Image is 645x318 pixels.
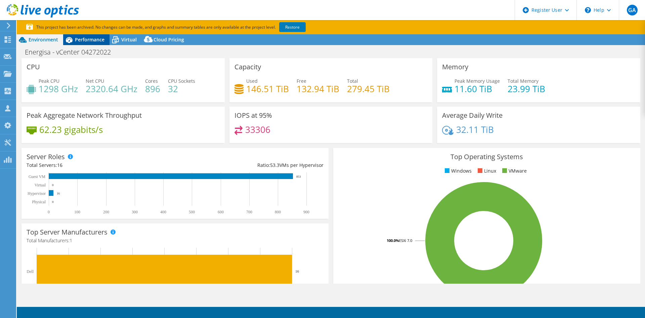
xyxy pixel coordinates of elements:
[29,174,45,179] text: Guest VM
[27,228,107,236] h3: Top Server Manufacturers
[338,153,635,161] h3: Top Operating Systems
[442,63,468,71] h3: Memory
[27,237,324,244] h4: Total Manufacturers:
[168,85,195,93] h4: 32
[399,238,412,243] tspan: ESXi 7.0
[347,85,390,93] h4: 279.45 TiB
[508,78,539,84] span: Total Memory
[39,78,59,84] span: Peak CPU
[103,210,109,214] text: 200
[245,126,270,133] h4: 33306
[455,85,500,93] h4: 11.60 TiB
[296,175,301,178] text: 853
[246,85,289,93] h4: 146.51 TiB
[175,162,324,169] div: Ratio: VMs per Hypervisor
[29,36,58,43] span: Environment
[132,210,138,214] text: 300
[154,36,184,43] span: Cloud Pricing
[27,153,65,161] h3: Server Roles
[168,78,195,84] span: CPU Sockets
[160,210,166,214] text: 400
[39,85,78,93] h4: 1298 GHz
[27,63,40,71] h3: CPU
[35,183,46,187] text: Virtual
[48,210,50,214] text: 0
[57,162,62,168] span: 16
[275,210,281,214] text: 800
[234,63,261,71] h3: Capacity
[295,269,299,273] text: 16
[57,192,60,195] text: 16
[145,78,158,84] span: Cores
[246,210,252,214] text: 700
[218,210,224,214] text: 600
[234,112,272,119] h3: IOPS at 95%
[75,36,104,43] span: Performance
[387,238,399,243] tspan: 100.0%
[32,200,46,204] text: Physical
[508,85,545,93] h4: 23.99 TiB
[270,162,279,168] span: 53.3
[52,183,54,187] text: 0
[70,237,72,244] span: 1
[27,112,142,119] h3: Peak Aggregate Network Throughput
[74,210,80,214] text: 100
[39,126,103,133] h4: 62.23 gigabits/s
[442,112,503,119] h3: Average Daily Write
[121,36,137,43] span: Virtual
[476,167,496,175] li: Linux
[297,85,339,93] h4: 132.94 TiB
[246,78,258,84] span: Used
[443,167,472,175] li: Windows
[27,269,34,274] text: Dell
[297,78,306,84] span: Free
[52,200,54,204] text: 0
[627,5,638,15] span: GA
[585,7,591,13] svg: \n
[86,85,137,93] h4: 2320.64 GHz
[501,167,527,175] li: VMware
[279,22,306,32] a: Restore
[86,78,104,84] span: Net CPU
[455,78,500,84] span: Peak Memory Usage
[303,210,309,214] text: 900
[26,24,355,31] p: This project has been archived. No changes can be made, and graphs and summary tables are only av...
[456,126,494,133] h4: 32.11 TiB
[189,210,195,214] text: 500
[28,191,46,196] text: Hypervisor
[22,48,121,56] h1: Energisa - vCenter 04272022
[27,162,175,169] div: Total Servers:
[347,78,358,84] span: Total
[145,85,160,93] h4: 896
